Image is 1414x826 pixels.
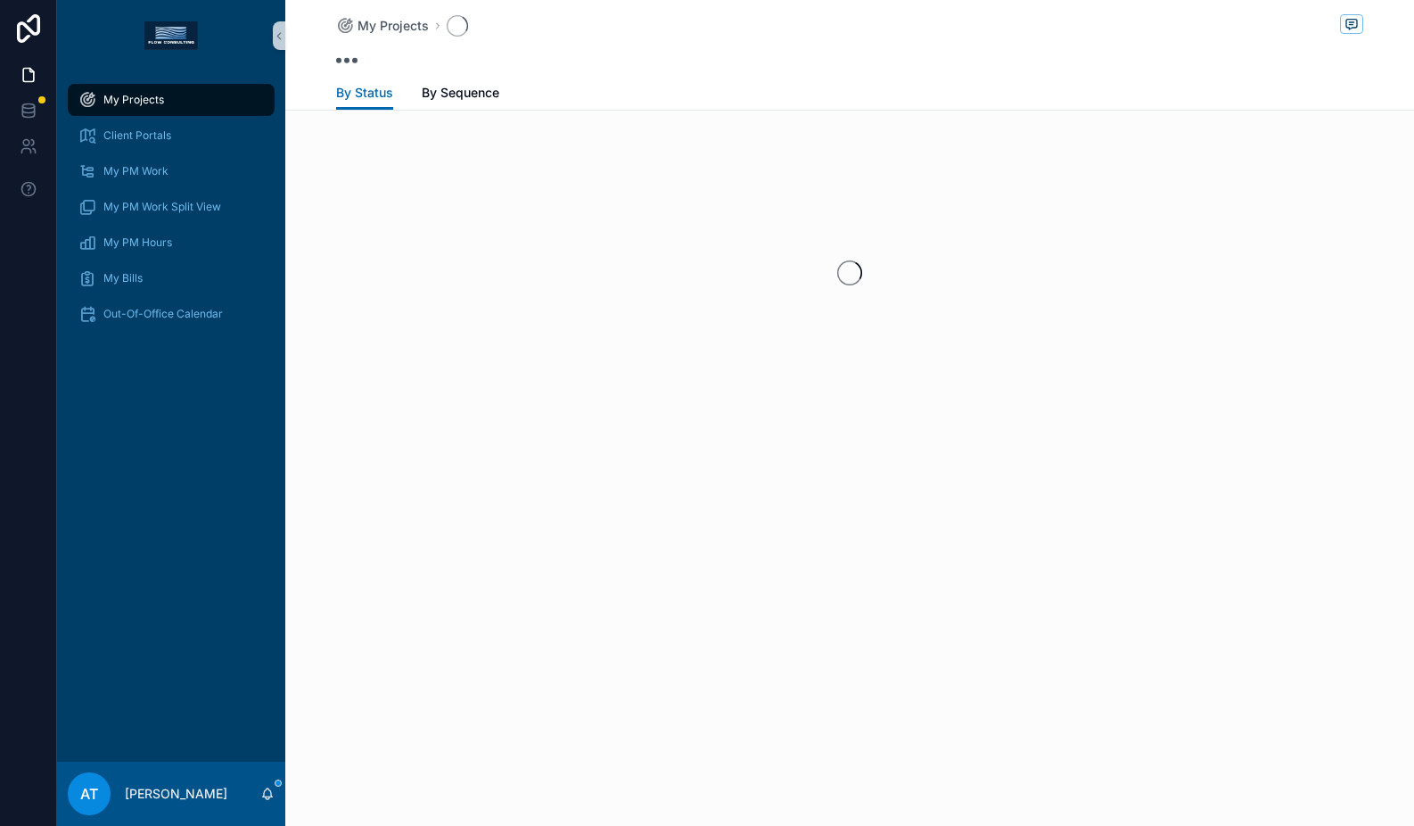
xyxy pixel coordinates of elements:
[103,271,143,285] span: My Bills
[422,77,499,112] a: By Sequence
[336,84,393,102] span: By Status
[103,307,223,321] span: Out-Of-Office Calendar
[68,227,275,259] a: My PM Hours
[144,21,198,50] img: App logo
[68,84,275,116] a: My Projects
[336,17,429,35] a: My Projects
[103,164,169,178] span: My PM Work
[103,128,171,143] span: Client Portals
[68,262,275,294] a: My Bills
[125,785,227,803] p: [PERSON_NAME]
[68,120,275,152] a: Client Portals
[68,155,275,187] a: My PM Work
[358,17,429,35] span: My Projects
[57,71,285,353] div: scrollable content
[103,200,221,214] span: My PM Work Split View
[103,235,172,250] span: My PM Hours
[422,84,499,102] span: By Sequence
[68,298,275,330] a: Out-Of-Office Calendar
[68,191,275,223] a: My PM Work Split View
[103,93,164,107] span: My Projects
[80,783,98,805] span: AT
[336,77,393,111] a: By Status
